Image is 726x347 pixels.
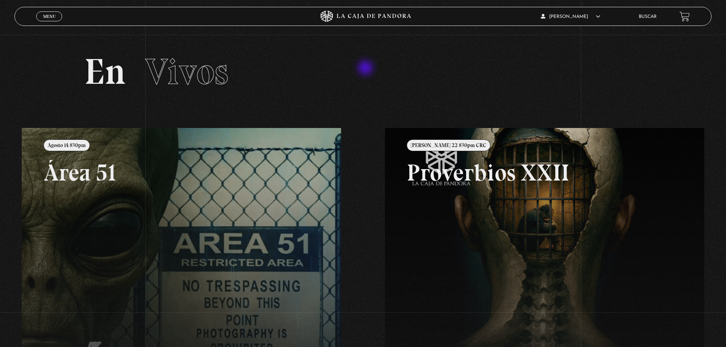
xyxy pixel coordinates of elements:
[145,50,228,93] span: Vivos
[84,54,642,90] h2: En
[40,21,58,26] span: Cerrar
[541,14,600,19] span: [PERSON_NAME]
[639,14,657,19] a: Buscar
[43,14,56,19] span: Menu
[680,11,690,22] a: View your shopping cart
